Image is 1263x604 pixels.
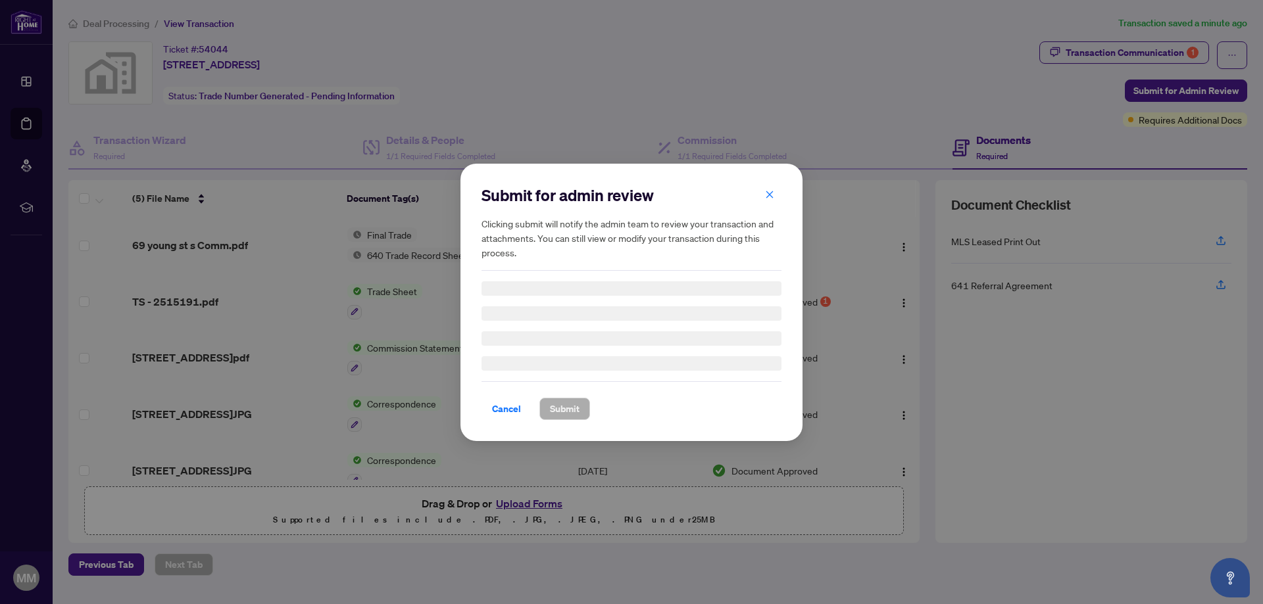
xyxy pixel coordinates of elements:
[492,398,521,419] span: Cancel
[765,189,774,198] span: close
[482,398,532,420] button: Cancel
[482,185,781,206] h2: Submit for admin review
[539,398,590,420] button: Submit
[1210,558,1250,597] button: Open asap
[482,216,781,260] h5: Clicking submit will notify the admin team to review your transaction and attachments. You can st...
